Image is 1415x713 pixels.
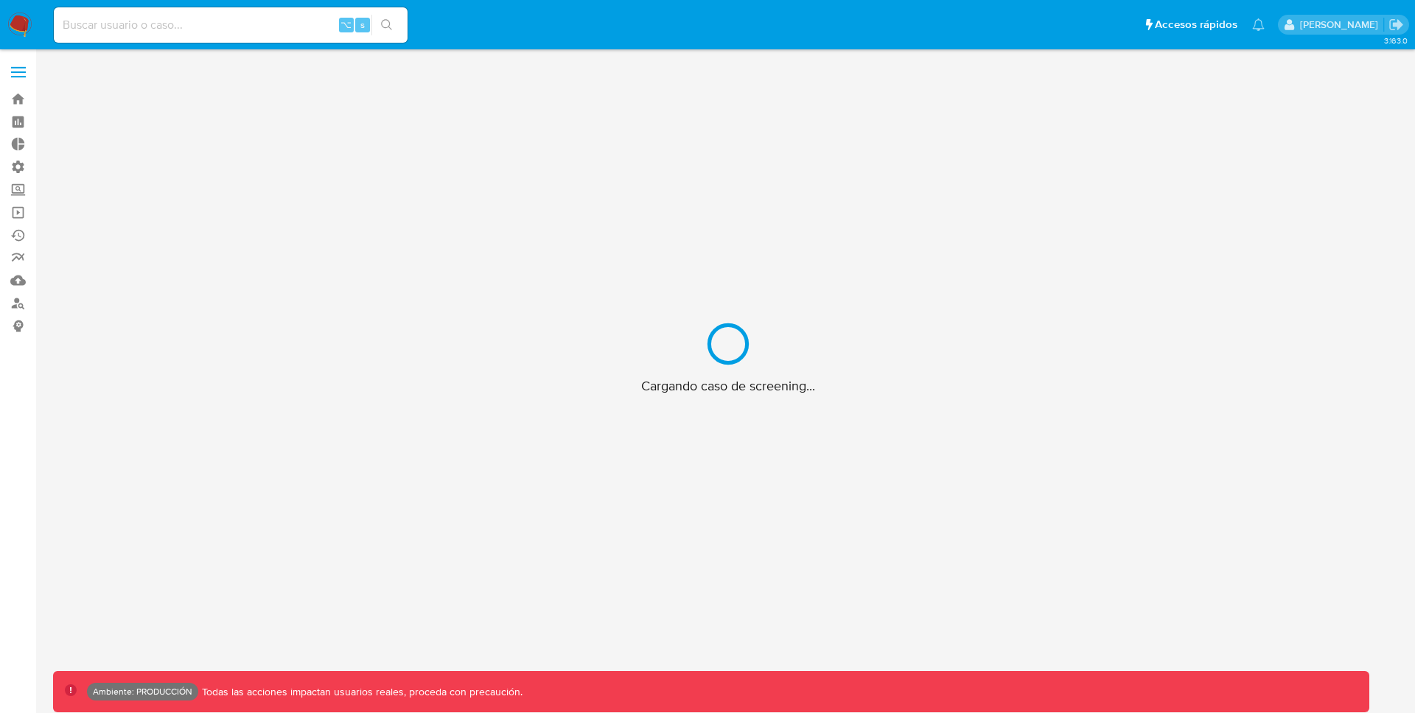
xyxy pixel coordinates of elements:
[340,18,352,32] span: ⌥
[371,15,402,35] button: search-icon
[641,377,815,395] span: Cargando caso de screening...
[93,689,192,695] p: Ambiente: PRODUCCIÓN
[1155,17,1237,32] span: Accesos rápidos
[1252,18,1265,31] a: Notificaciones
[360,18,365,32] span: s
[54,15,408,35] input: Buscar usuario o caso...
[1388,17,1404,32] a: Salir
[1300,18,1383,32] p: franco.barberis@mercadolibre.com
[198,685,523,699] p: Todas las acciones impactan usuarios reales, proceda con precaución.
